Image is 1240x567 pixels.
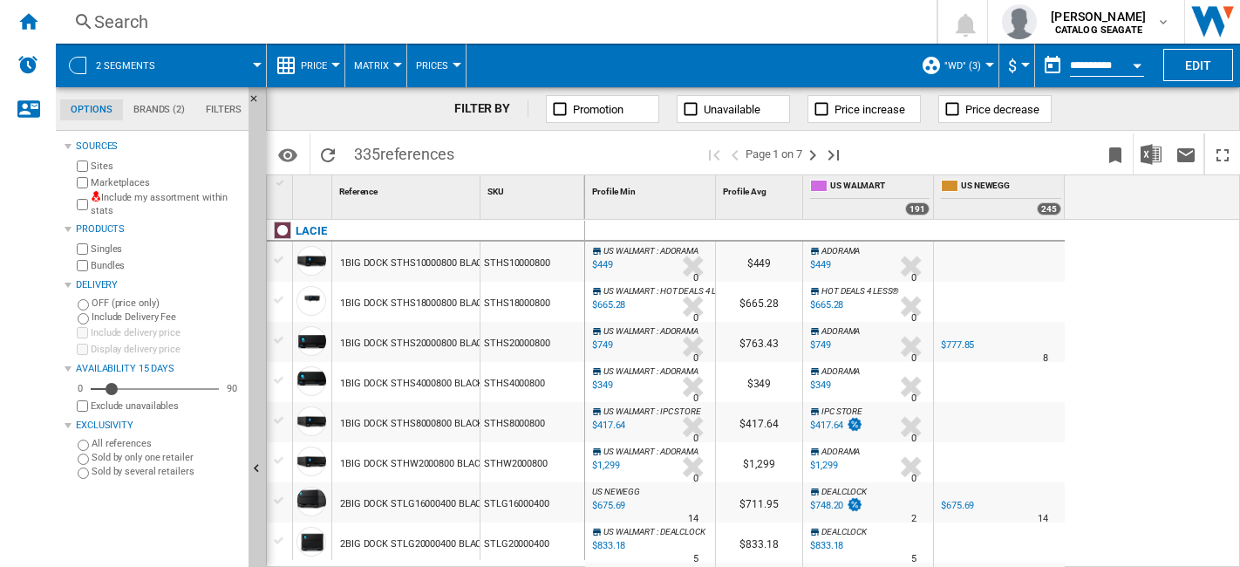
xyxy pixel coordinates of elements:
button: Matrix [354,44,398,87]
button: Next page [802,133,823,174]
img: promotionV3.png [846,497,863,512]
span: Price [301,60,327,72]
button: Maximize [1205,133,1240,174]
div: $449 [807,256,831,274]
div: 1BIG DOCK STHS8000800 BLACK 8TB [340,404,503,444]
input: Bundles [77,260,88,271]
span: DEALCLOCK [821,527,867,536]
div: $1,299 [807,457,837,475]
div: 1BIG DOCK STHS18000800 BLACK 18TB [340,283,514,324]
button: Price [301,44,336,87]
div: 0 [73,382,87,395]
div: $417.64 [807,417,863,434]
img: profile.jpg [1002,4,1037,39]
md-slider: Availability [91,380,219,398]
span: US WALMART [603,246,655,256]
div: Search [94,10,891,34]
button: Promotion [546,95,659,123]
div: $665.28 [807,297,843,314]
input: Singles [77,243,88,255]
div: US NEWEGG 245 offers sold by US NEWEGG [937,175,1065,219]
button: Open calendar [1121,47,1153,79]
div: Delivery Time : 0 day [911,470,916,488]
div: STHS18000800 [480,282,584,322]
div: Last updated : Thursday, 21 August 2025 13:13 [589,417,625,434]
div: $833.18 [810,540,843,551]
button: Bookmark this report [1098,133,1133,174]
button: Edit [1163,49,1233,81]
div: Delivery Time : 0 day [693,310,698,327]
div: $349 [716,362,802,402]
div: 1BIG DOCK STHS10000800 BLACK 10TB [340,243,514,283]
div: Delivery Time : 0 day [911,350,916,367]
input: Marketplaces [77,177,88,188]
div: $749 [810,339,831,351]
span: ADORAMA [821,366,860,376]
div: $349 [810,379,831,391]
div: Delivery Time : 0 day [911,390,916,407]
span: : HOT DEALS 4 LESS® [657,286,738,296]
div: $417.64 [810,420,843,431]
input: Include my assortment within stats [77,194,88,215]
div: $675.69 [941,500,974,511]
div: Delivery Time : 0 day [693,350,698,367]
div: Exclusivity [76,419,242,433]
span: [PERSON_NAME] [1051,8,1146,25]
div: 90 [222,382,242,395]
span: Matrix [354,60,389,72]
img: mysite-not-bg-18x18.png [91,191,101,202]
button: Price increase [807,95,921,123]
div: Last updated : Thursday, 21 August 2025 17:07 [589,297,625,314]
div: Price [276,44,336,87]
button: Reload [310,133,345,174]
div: STHS8000800 [480,402,584,442]
div: 1BIG DOCK STHW2000800 BLACK 2TB [340,444,506,484]
img: promotionV3.png [846,417,863,432]
button: Download in Excel [1134,133,1168,174]
div: STHS10000800 [480,242,584,282]
div: Sort None [589,175,715,202]
div: Last updated : Thursday, 21 August 2025 15:21 [589,537,625,555]
button: Options [270,139,305,170]
div: Delivery Time : 14 days [688,510,698,528]
img: alerts-logo.svg [17,54,38,75]
div: $833.18 [716,523,802,563]
div: Reference Sort None [336,175,480,202]
span: Profile Avg [723,187,766,196]
button: "WD" (3) [944,44,990,87]
div: $349 [807,377,831,394]
div: $1,299 [810,460,837,471]
span: DEALCLOCK [821,487,867,496]
div: $748.20 [807,497,863,515]
label: Marketplaces [91,176,242,189]
div: $1,299 [716,442,802,482]
span: "WD" (3) [944,60,981,72]
div: Availability 15 Days [76,362,242,376]
div: Sources [76,140,242,154]
div: 2 segments [65,44,257,87]
div: STHS4000800 [480,362,584,402]
span: SKU [487,187,504,196]
button: Last page [823,133,844,174]
div: $449 [716,242,802,282]
span: US NEWEGG [592,487,640,496]
div: Last updated : Thursday, 21 August 2025 16:56 [589,256,613,274]
div: STHW2000800 [480,442,584,482]
button: 2 segments [96,44,173,87]
span: US WALMART [830,180,930,195]
b: CATALOG SEAGATE [1055,24,1142,36]
span: US WALMART [603,406,655,416]
label: Include my assortment within stats [91,191,242,218]
input: Sold by only one retailer [78,454,89,465]
div: "WD" (3) [921,44,990,87]
div: US WALMART 191 offers sold by US WALMART [807,175,933,219]
div: $777.85 [941,339,974,351]
span: ADORAMA [821,246,860,256]
div: Delivery Time : 2 days [911,510,916,528]
button: >Previous page [725,133,746,174]
button: Unavailable [677,95,790,123]
label: Bundles [91,259,242,272]
span: : ADORAMA [657,366,698,376]
span: : IPC STORE [657,406,701,416]
div: $763.43 [716,322,802,362]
